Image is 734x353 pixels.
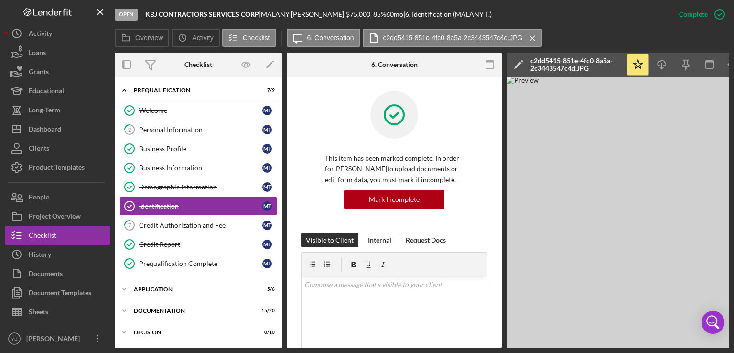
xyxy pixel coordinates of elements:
div: Grants [29,62,49,84]
div: Request Docs [406,233,446,247]
div: [PERSON_NAME] [24,329,86,351]
div: Checklist [184,61,212,68]
label: Overview [135,34,163,42]
div: 15 / 20 [258,308,275,314]
div: M T [262,182,272,192]
div: Personal Information [139,126,262,133]
div: Internal [368,233,391,247]
label: Checklist [243,34,270,42]
div: 6. Conversation [371,61,418,68]
div: Visible to Client [306,233,354,247]
div: M T [262,106,272,115]
div: Checklist [29,226,56,247]
a: Prequalification CompleteMT [119,254,277,273]
div: M T [262,240,272,249]
a: 7Credit Authorization and FeeMT [119,216,277,235]
div: M T [262,221,272,230]
div: Long-Term [29,100,60,122]
button: Sheets [5,302,110,321]
button: Educational [5,81,110,100]
div: 5 / 6 [258,287,275,292]
button: Activity [5,24,110,43]
button: Long-Term [5,100,110,120]
div: Business Profile [139,145,262,153]
button: Request Docs [401,233,451,247]
div: Document Templates [29,283,91,305]
div: Application [134,287,251,292]
a: Dashboard [5,120,110,139]
button: Checklist [5,226,110,245]
a: Demographic InformationMT [119,177,277,197]
button: Overview [115,29,169,47]
div: Prequalification Complete [139,260,262,267]
button: Loans [5,43,110,62]
div: Documentation [134,308,251,314]
div: Mark Incomplete [369,190,420,209]
button: Activity [172,29,219,47]
div: Dashboard [29,120,61,141]
button: c2dd5415-851e-4fc0-8a5a-2c3443547c4d.JPG [363,29,542,47]
div: M T [262,163,272,173]
div: Credit Report [139,241,262,248]
div: Open Intercom Messenger [702,311,724,334]
div: M T [262,201,272,211]
div: Demographic Information [139,183,262,191]
button: Product Templates [5,158,110,177]
button: People [5,188,110,207]
button: Visible to Client [301,233,358,247]
a: 2Personal InformationMT [119,120,277,139]
text: YB [11,336,18,342]
label: Activity [192,34,213,42]
button: Documents [5,264,110,283]
a: WelcomeMT [119,101,277,120]
div: Educational [29,81,64,103]
b: KBJ CONTRACTORS SERVICES CORP [145,10,259,18]
button: Clients [5,139,110,158]
div: Product Templates [29,158,85,179]
div: M T [262,144,272,154]
div: Identification [139,202,262,210]
p: This item has been marked complete. In order for [PERSON_NAME] to upload documents or edit form d... [325,153,464,185]
label: 6. Conversation [307,34,354,42]
div: 60 mo [386,11,403,18]
span: $75,000 [346,10,370,18]
button: Checklist [222,29,276,47]
tspan: 2 [128,126,131,132]
button: 6. Conversation [287,29,360,47]
button: Grants [5,62,110,81]
button: Document Templates [5,283,110,302]
div: M T [262,125,272,134]
div: c2dd5415-851e-4fc0-8a5a-2c3443547c4d.JPG [530,57,621,72]
div: Clients [29,139,49,160]
button: Complete [669,5,729,24]
div: | 6. Identification (MALANY T.) [403,11,492,18]
button: Project Overview [5,207,110,226]
div: M T [262,259,272,268]
div: Open [115,9,138,21]
a: Business InformationMT [119,158,277,177]
div: 0 / 10 [258,330,275,335]
div: Loans [29,43,46,65]
button: Internal [363,233,396,247]
div: History [29,245,51,266]
button: History [5,245,110,264]
a: IdentificationMT [119,197,277,216]
a: Credit ReportMT [119,235,277,254]
div: Welcome [139,107,262,114]
button: YB[PERSON_NAME] [5,329,110,348]
div: 85 % [373,11,386,18]
div: | [145,11,261,18]
div: Decision [134,330,251,335]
